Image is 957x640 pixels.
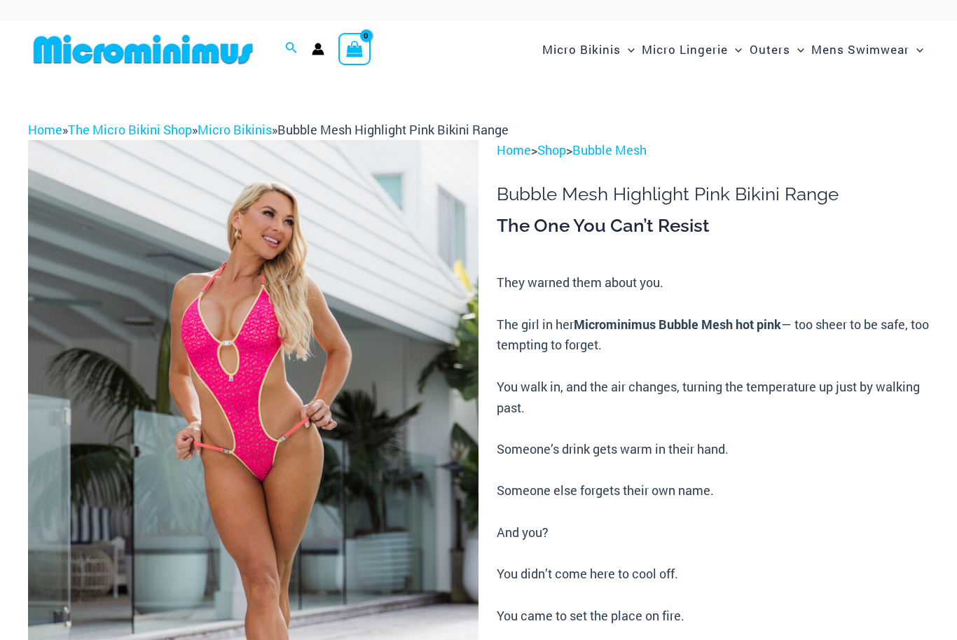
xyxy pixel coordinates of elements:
a: OutersMenu ToggleMenu Toggle [746,28,808,71]
a: Account icon link [312,43,324,55]
a: Home [497,141,531,158]
span: Menu Toggle [621,32,635,67]
span: Menu Toggle [909,32,923,67]
a: The Micro Bikini Shop [68,121,192,138]
span: Micro Bikinis [542,32,621,67]
a: Micro Bikinis [198,121,272,138]
span: Outers [750,32,790,67]
a: Mens SwimwearMenu ToggleMenu Toggle [808,28,927,71]
span: Menu Toggle [728,32,742,67]
a: Bubble Mesh [572,141,647,158]
a: Search icon link [285,40,298,58]
b: Microminimus Bubble Mesh hot pink [574,316,781,333]
img: MM SHOP LOGO FLAT [28,34,259,65]
span: Menu Toggle [790,32,804,67]
p: > > [497,140,929,161]
span: Bubble Mesh Highlight Pink Bikini Range [277,121,509,138]
a: Micro LingerieMenu ToggleMenu Toggle [638,28,745,71]
span: Micro Lingerie [642,32,728,67]
a: View Shopping Cart, empty [338,33,371,65]
span: » » » [28,121,509,138]
a: Micro BikinisMenu ToggleMenu Toggle [539,28,638,71]
h1: Bubble Mesh Highlight Pink Bikini Range [497,183,929,205]
p: They warned them about you. The girl in her — too sheer to be safe, too tempting to forget. You w... [497,272,929,626]
a: Home [28,121,62,138]
span: Mens Swimwear [811,32,909,67]
h3: The One You Can’t Resist [497,214,929,238]
a: Shop [537,141,566,158]
nav: Site Navigation [537,26,929,73]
